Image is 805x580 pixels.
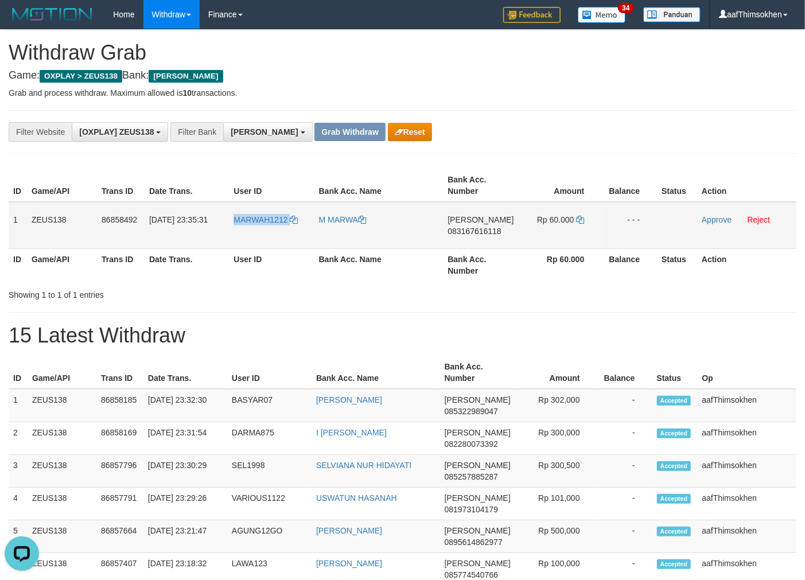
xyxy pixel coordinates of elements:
[597,389,652,422] td: -
[445,439,498,449] span: Copy 082280073392 to clipboard
[9,324,796,347] h1: 15 Latest Withdraw
[143,422,227,455] td: [DATE] 23:31:54
[28,520,96,553] td: ZEUS138
[515,389,597,422] td: Rp 302,000
[143,356,227,389] th: Date Trans.
[697,488,796,520] td: aafThimsokhen
[9,169,27,202] th: ID
[443,169,518,202] th: Bank Acc. Number
[143,455,227,488] td: [DATE] 23:30:29
[227,488,312,520] td: VARIOUS1122
[448,215,514,224] span: [PERSON_NAME]
[314,123,385,141] button: Grab Withdraw
[597,356,652,389] th: Balance
[445,407,498,416] span: Copy 085322989047 to clipboard
[9,202,27,249] td: 1
[445,505,498,514] span: Copy 081973104179 to clipboard
[445,559,511,568] span: [PERSON_NAME]
[9,248,27,281] th: ID
[149,70,223,83] span: [PERSON_NAME]
[229,169,314,202] th: User ID
[96,389,143,422] td: 86858185
[227,356,312,389] th: User ID
[316,395,382,404] a: [PERSON_NAME]
[445,538,503,547] span: Copy 0895614862977 to clipboard
[445,472,498,481] span: Copy 085257885287 to clipboard
[697,520,796,553] td: aafThimsokhen
[697,169,796,202] th: Action
[697,389,796,422] td: aafThimsokhen
[312,356,440,389] th: Bank Acc. Name
[319,215,366,224] a: M MARWA
[445,526,511,535] span: [PERSON_NAME]
[657,559,691,569] span: Accepted
[597,488,652,520] td: -
[515,520,597,553] td: Rp 500,000
[72,122,168,142] button: [OXPLAY] ZEUS138
[227,455,312,488] td: SEL1998
[9,6,96,23] img: MOTION_logo.png
[697,356,796,389] th: Op
[9,389,28,422] td: 1
[597,422,652,455] td: -
[597,520,652,553] td: -
[657,396,691,406] span: Accepted
[227,520,312,553] td: AGUNG12GO
[223,122,312,142] button: [PERSON_NAME]
[9,41,796,64] h1: Withdraw Grab
[314,169,444,202] th: Bank Acc. Name
[443,248,518,281] th: Bank Acc. Number
[597,455,652,488] td: -
[445,395,511,404] span: [PERSON_NAME]
[28,422,96,455] td: ZEUS138
[227,389,312,422] td: BASYAR07
[697,248,796,281] th: Action
[9,356,28,389] th: ID
[96,520,143,553] td: 86857664
[657,248,697,281] th: Status
[9,455,28,488] td: 3
[27,169,97,202] th: Game/API
[9,520,28,553] td: 5
[96,488,143,520] td: 86857791
[9,70,796,81] h4: Game: Bank:
[515,356,597,389] th: Amount
[519,248,602,281] th: Rp 60.000
[537,215,574,224] span: Rp 60.000
[448,227,501,236] span: Copy 083167616118 to clipboard
[578,7,626,23] img: Button%20Memo.svg
[316,428,387,437] a: I [PERSON_NAME]
[234,215,298,224] a: MARWAH1212
[445,461,511,470] span: [PERSON_NAME]
[697,455,796,488] td: aafThimsokhen
[316,493,397,503] a: USWATUN HASANAH
[9,422,28,455] td: 2
[316,559,382,568] a: [PERSON_NAME]
[27,202,97,249] td: ZEUS138
[503,7,561,23] img: Feedback.jpg
[96,455,143,488] td: 86857796
[652,356,698,389] th: Status
[316,526,382,535] a: [PERSON_NAME]
[5,5,39,39] button: Open LiveChat chat widget
[515,422,597,455] td: Rp 300,000
[40,70,122,83] span: OXPLAY > ZEUS138
[149,215,208,224] span: [DATE] 23:35:31
[515,455,597,488] td: Rp 300,500
[445,428,511,437] span: [PERSON_NAME]
[657,494,691,504] span: Accepted
[145,169,229,202] th: Date Trans.
[657,527,691,536] span: Accepted
[97,248,145,281] th: Trans ID
[657,429,691,438] span: Accepted
[9,488,28,520] td: 4
[96,356,143,389] th: Trans ID
[601,169,657,202] th: Balance
[9,285,327,301] div: Showing 1 to 1 of 1 entries
[28,356,96,389] th: Game/API
[143,389,227,422] td: [DATE] 23:32:30
[657,169,697,202] th: Status
[9,87,796,99] p: Grab and process withdraw. Maximum allowed is transactions.
[519,169,602,202] th: Amount
[28,389,96,422] td: ZEUS138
